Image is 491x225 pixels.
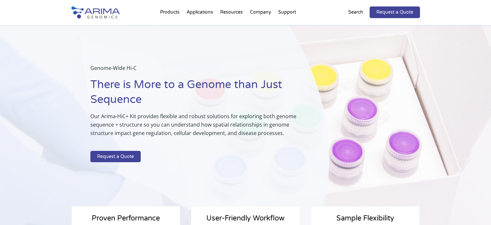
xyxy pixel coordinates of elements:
[90,64,297,77] p: Genome-Wide Hi-C
[90,151,141,163] a: Request a Quote
[92,214,160,222] span: Proven Performance
[71,6,120,18] img: Arima-Genomics-logo
[90,77,297,112] h1: There is More to a Genome than Just Sequence
[370,6,420,18] a: Request a Quote
[90,112,297,142] p: Our Arima-HiC+ Kit provides flexible and robust solutions for exploring both genome sequence + st...
[336,214,394,222] span: Sample Flexibility
[206,214,284,222] span: User-Friendly Workflow
[348,8,363,17] p: Search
